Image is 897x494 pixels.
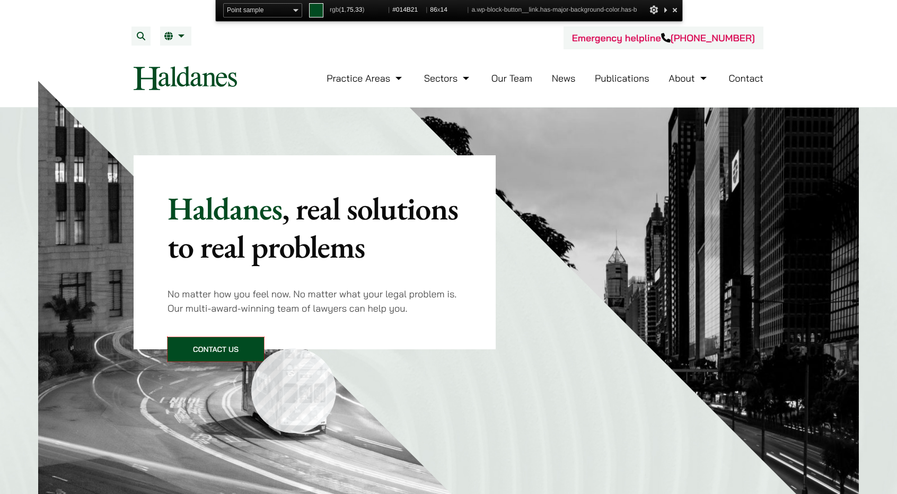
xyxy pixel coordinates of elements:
span: | [388,6,390,13]
p: No matter how you feel now. No matter what your legal problem is. Our multi-award-winning team of... [168,287,462,315]
span: | [467,6,469,13]
span: .wp-block-button__link.has-major-background-color.has-background.wp-element-button [475,6,721,13]
span: 75 [346,6,353,13]
span: 1 [341,6,345,13]
p: Haldanes [168,189,462,266]
a: Contact [728,72,763,84]
a: Practice Areas [327,72,404,84]
span: rgb( , , ) [330,3,385,16]
span: x [430,3,464,16]
a: Sectors [424,72,472,84]
span: a [471,3,721,16]
span: 33 [355,6,362,13]
div: Close and Stop Picking [670,3,680,16]
a: EN [164,32,187,40]
a: About [669,72,709,84]
span: | [426,6,427,13]
span: 14 [441,6,447,13]
a: Contact Us [168,337,264,361]
mark: , real solutions to real problems [168,188,458,267]
div: Options [648,3,659,16]
img: Logo of Haldanes [134,66,237,90]
div: Collapse This Panel [661,3,670,16]
a: Publications [595,72,649,84]
a: Emergency helpline[PHONE_NUMBER] [572,32,755,44]
a: News [552,72,576,84]
a: Our Team [491,72,532,84]
span: 86 [430,6,437,13]
span: #014B21 [392,3,423,16]
button: Search [131,27,151,46]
